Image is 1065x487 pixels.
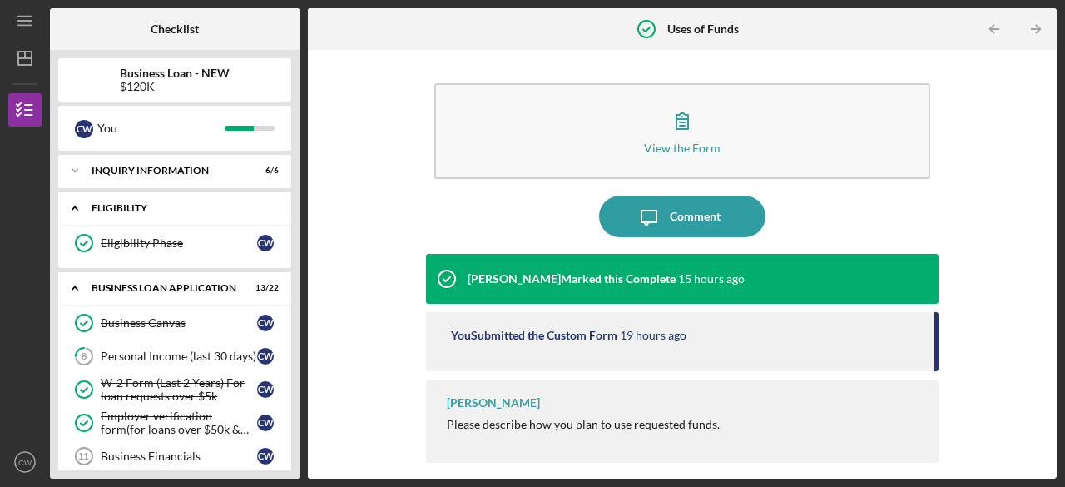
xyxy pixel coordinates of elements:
div: C W [257,448,274,465]
div: ELIGIBILITY [92,203,270,213]
div: [PERSON_NAME] [447,396,540,410]
a: Eligibility PhaseCW [67,226,283,260]
button: View the Form [434,83,930,179]
text: CW [18,458,32,467]
div: [PERSON_NAME] Marked this Complete [468,272,676,286]
a: Employer verification form(for loans over $50k & W-2 Employement)CW [67,406,283,440]
div: 6 / 6 [249,166,279,176]
div: BUSINESS LOAN APPLICATION [92,283,237,293]
div: Comment [670,196,721,237]
div: Personal Income (last 30 days) [101,350,257,363]
a: Business CanvasCW [67,306,283,340]
button: CW [8,445,42,479]
div: C W [257,348,274,365]
time: 2025-09-03 16:29 [678,272,745,286]
div: 13 / 22 [249,283,279,293]
div: C W [257,381,274,398]
div: View the Form [644,142,721,154]
div: Please describe how you plan to use requested funds. [447,418,720,431]
div: C W [257,235,274,251]
a: 11Business FinancialsCW [67,440,283,473]
tspan: 8 [82,351,87,362]
div: C W [75,120,93,138]
div: W-2 Form (Last 2 Years) For loan requests over $5k [101,376,257,403]
div: You Submitted the Custom Form [451,329,617,342]
div: You [97,114,225,142]
div: C W [257,315,274,331]
b: Business Loan - NEW [120,67,230,80]
b: Uses of Funds [667,22,739,36]
a: W-2 Form (Last 2 Years) For loan requests over $5kCW [67,373,283,406]
div: Business Canvas [101,316,257,330]
div: Business Financials [101,450,257,463]
b: Checklist [151,22,199,36]
div: Employer verification form(for loans over $50k & W-2 Employement) [101,410,257,436]
a: 8Personal Income (last 30 days)CW [67,340,283,373]
div: INQUIRY INFORMATION [92,166,237,176]
div: $120K [120,80,230,93]
div: Eligibility Phase [101,236,257,250]
tspan: 11 [78,451,88,461]
div: C W [257,415,274,431]
time: 2025-09-03 13:09 [620,329,686,342]
button: Comment [599,196,765,237]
